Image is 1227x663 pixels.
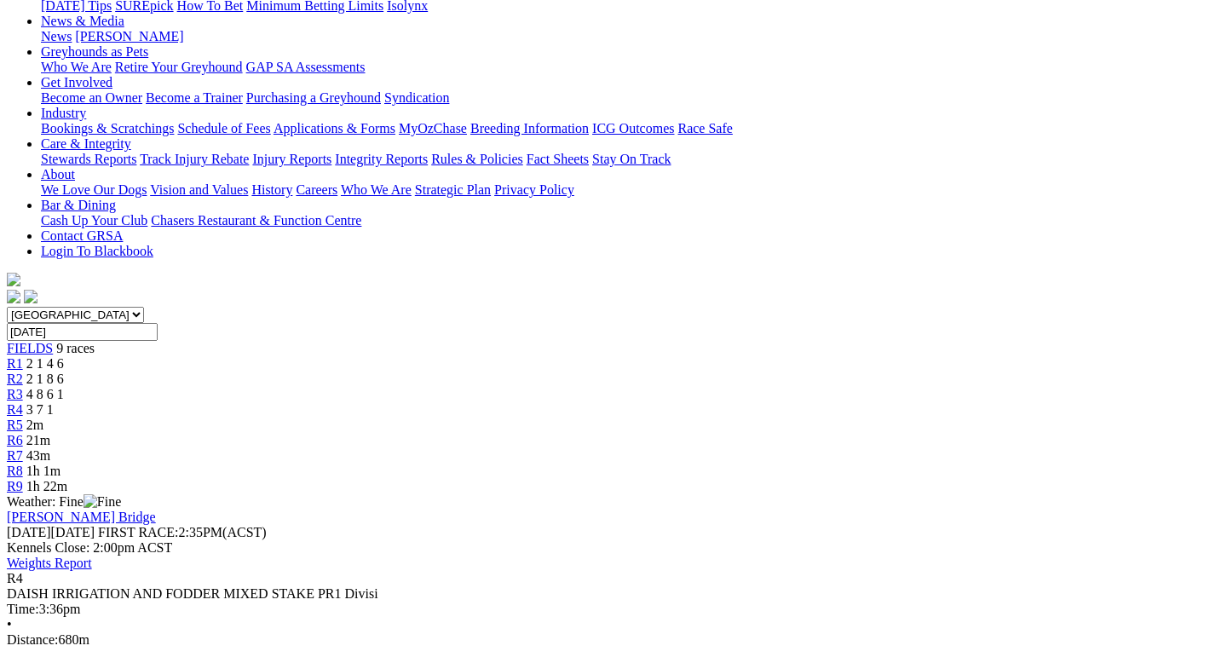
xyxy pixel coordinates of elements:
a: R1 [7,356,23,371]
a: R4 [7,402,23,417]
a: ICG Outcomes [592,121,674,135]
a: Rules & Policies [431,152,523,166]
a: GAP SA Assessments [246,60,366,74]
span: • [7,617,12,631]
div: Get Involved [41,90,1220,106]
img: facebook.svg [7,290,20,303]
a: Vision and Values [150,182,248,197]
a: [PERSON_NAME] [75,29,183,43]
span: 1h 1m [26,464,60,478]
span: 2 1 4 6 [26,356,64,371]
span: FIRST RACE: [98,525,178,539]
a: Race Safe [677,121,732,135]
a: Fact Sheets [527,152,589,166]
a: Stewards Reports [41,152,136,166]
span: [DATE] [7,525,51,539]
a: News & Media [41,14,124,28]
a: Syndication [384,90,449,105]
a: R9 [7,479,23,493]
a: Become an Owner [41,90,142,105]
span: 9 races [56,341,95,355]
a: Stay On Track [592,152,671,166]
img: logo-grsa-white.png [7,273,20,286]
a: R3 [7,387,23,401]
div: Bar & Dining [41,213,1220,228]
a: Bar & Dining [41,198,116,212]
a: Login To Blackbook [41,244,153,258]
a: R8 [7,464,23,478]
a: Privacy Policy [494,182,574,197]
a: Injury Reports [252,152,331,166]
a: Schedule of Fees [177,121,270,135]
span: Time: [7,602,39,616]
div: 680m [7,632,1220,648]
a: Who We Are [41,60,112,74]
a: History [251,182,292,197]
a: Purchasing a Greyhound [246,90,381,105]
span: 3 7 1 [26,402,54,417]
span: 2:35PM(ACST) [98,525,267,539]
a: Cash Up Your Club [41,213,147,228]
a: Weights Report [7,556,92,570]
a: FIELDS [7,341,53,355]
a: Applications & Forms [274,121,395,135]
span: Distance: [7,632,58,647]
a: About [41,167,75,182]
a: R7 [7,448,23,463]
a: Careers [296,182,337,197]
a: Integrity Reports [335,152,428,166]
a: News [41,29,72,43]
span: Weather: Fine [7,494,121,509]
div: 3:36pm [7,602,1220,617]
a: Breeding Information [470,121,589,135]
div: About [41,182,1220,198]
a: Strategic Plan [415,182,491,197]
a: Greyhounds as Pets [41,44,148,59]
div: DAISH IRRIGATION AND FODDER MIXED STAKE PR1 Divisi [7,586,1220,602]
input: Select date [7,323,158,341]
a: R6 [7,433,23,447]
span: 1h 22m [26,479,67,493]
span: 43m [26,448,50,463]
a: Become a Trainer [146,90,243,105]
a: Bookings & Scratchings [41,121,174,135]
span: 21m [26,433,50,447]
a: Care & Integrity [41,136,131,151]
span: [DATE] [7,525,95,539]
a: Track Injury Rebate [140,152,249,166]
div: News & Media [41,29,1220,44]
a: [PERSON_NAME] Bridge [7,510,156,524]
span: 4 8 6 1 [26,387,64,401]
img: twitter.svg [24,290,37,303]
a: Get Involved [41,75,112,89]
div: Greyhounds as Pets [41,60,1220,75]
a: Who We Are [341,182,412,197]
div: Care & Integrity [41,152,1220,167]
a: We Love Our Dogs [41,182,147,197]
a: R5 [7,418,23,432]
img: Fine [84,494,121,510]
span: 2m [26,418,43,432]
span: R4 [7,571,23,585]
a: Chasers Restaurant & Function Centre [151,213,361,228]
div: Kennels Close: 2:00pm ACST [7,540,1220,556]
div: Industry [41,121,1220,136]
a: R2 [7,372,23,386]
a: Contact GRSA [41,228,123,243]
span: 2 1 8 6 [26,372,64,386]
a: MyOzChase [399,121,467,135]
a: Retire Your Greyhound [115,60,243,74]
a: Industry [41,106,86,120]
